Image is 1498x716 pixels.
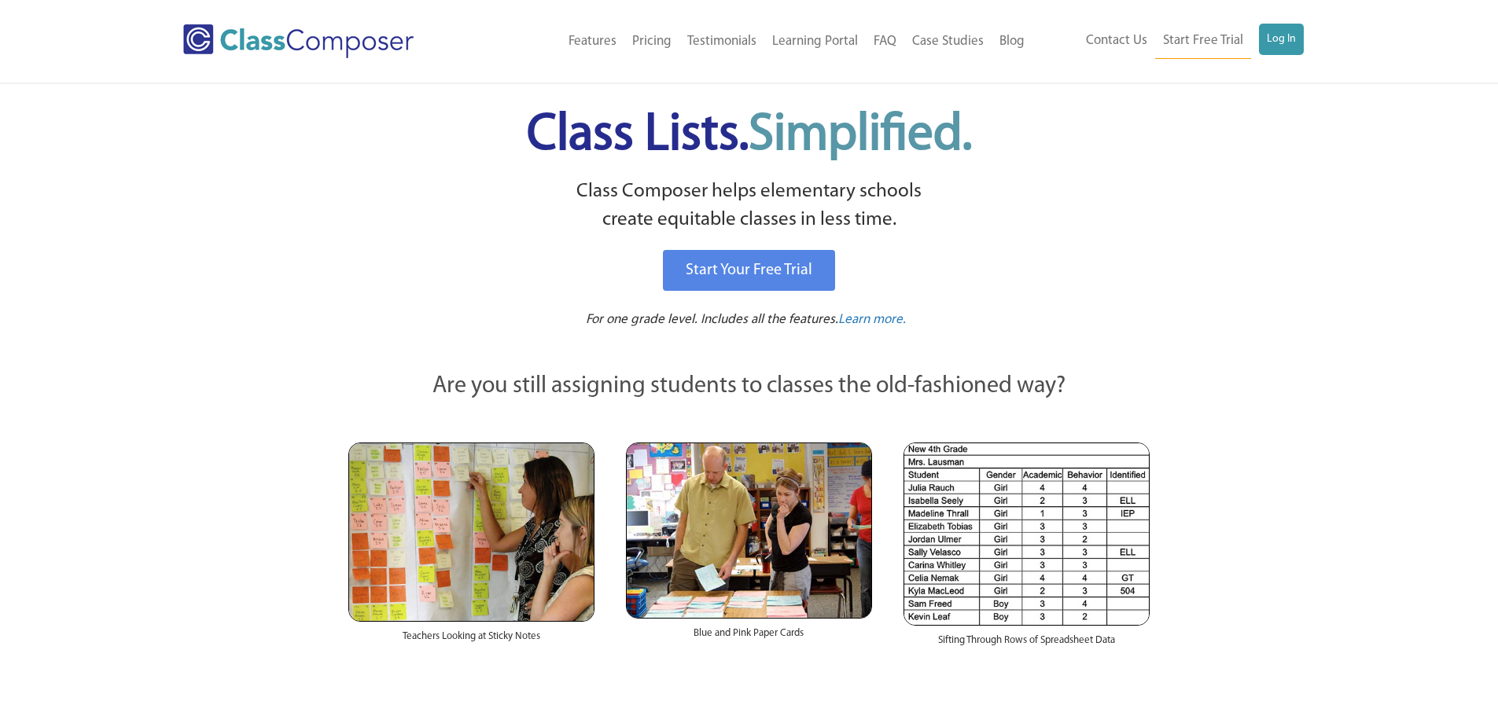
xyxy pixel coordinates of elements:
a: Start Your Free Trial [663,250,835,291]
a: Learn more. [838,310,906,330]
a: FAQ [866,24,904,59]
img: Teachers Looking at Sticky Notes [348,442,594,622]
span: For one grade level. Includes all the features. [586,313,838,326]
a: Start Free Trial [1155,24,1251,59]
div: Teachers Looking at Sticky Notes [348,622,594,659]
p: Class Composer helps elementary schools create equitable classes in less time. [346,178,1153,235]
a: Case Studies [904,24,992,59]
a: Contact Us [1078,24,1155,58]
div: Blue and Pink Paper Cards [626,619,872,656]
span: Simplified. [749,110,972,161]
img: Blue and Pink Paper Cards [626,442,872,618]
a: Testimonials [679,24,764,59]
a: Features [561,24,624,59]
p: Are you still assigning students to classes the old-fashioned way? [348,369,1150,404]
span: Learn more. [838,313,906,326]
a: Log In [1259,24,1304,55]
a: Blog [992,24,1032,59]
div: Sifting Through Rows of Spreadsheet Data [904,626,1150,663]
span: Class Lists. [527,110,972,161]
nav: Header Menu [478,24,1032,59]
nav: Header Menu [1032,24,1304,59]
a: Pricing [624,24,679,59]
a: Learning Portal [764,24,866,59]
span: Start Your Free Trial [686,263,812,278]
img: Class Composer [183,24,414,58]
img: Spreadsheets [904,442,1150,626]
